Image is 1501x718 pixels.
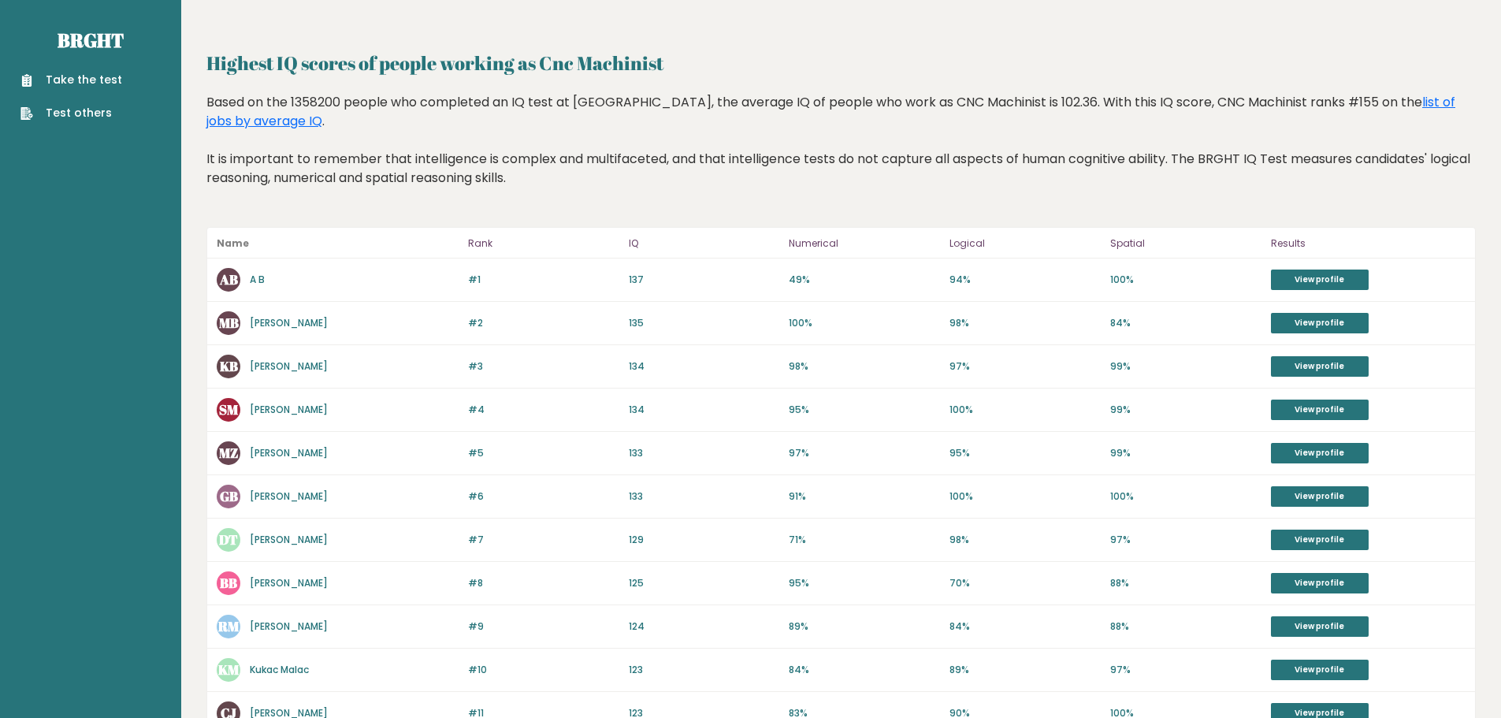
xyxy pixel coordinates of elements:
p: 100% [949,403,1101,417]
a: Kukac Malac [250,663,309,676]
a: list of jobs by average IQ [206,93,1455,130]
a: View profile [1271,573,1369,593]
p: #4 [468,403,619,417]
a: [PERSON_NAME] [250,489,328,503]
p: 134 [629,359,780,374]
p: 137 [629,273,780,287]
a: [PERSON_NAME] [250,533,328,546]
p: #7 [468,533,619,547]
text: KB [220,357,238,375]
p: 100% [789,316,940,330]
p: 95% [789,576,940,590]
p: 95% [949,446,1101,460]
p: 88% [1110,619,1261,634]
text: DT [219,530,238,549]
p: 84% [1110,316,1261,330]
a: View profile [1271,660,1369,680]
a: Take the test [20,72,122,88]
a: [PERSON_NAME] [250,403,328,416]
a: View profile [1271,486,1369,507]
p: 100% [1110,273,1261,287]
p: 97% [789,446,940,460]
a: View profile [1271,443,1369,463]
p: #2 [468,316,619,330]
p: 95% [789,403,940,417]
p: 89% [949,663,1101,677]
p: 94% [949,273,1101,287]
a: [PERSON_NAME] [250,619,328,633]
a: [PERSON_NAME] [250,316,328,329]
div: Based on the 1358200 people who completed an IQ test at [GEOGRAPHIC_DATA], the average IQ of peop... [206,93,1476,211]
p: 98% [949,533,1101,547]
p: #3 [468,359,619,374]
text: RM [217,617,240,635]
p: 91% [789,489,940,504]
p: #8 [468,576,619,590]
text: MB [219,314,239,332]
p: 99% [1110,359,1261,374]
p: 100% [1110,489,1261,504]
p: 70% [949,576,1101,590]
p: 125 [629,576,780,590]
p: 134 [629,403,780,417]
p: Spatial [1110,234,1261,253]
text: AB [219,270,238,288]
text: GB [220,487,238,505]
p: Rank [468,234,619,253]
a: View profile [1271,530,1369,550]
p: #1 [468,273,619,287]
text: KM [218,660,240,679]
p: 135 [629,316,780,330]
a: [PERSON_NAME] [250,446,328,459]
p: #5 [468,446,619,460]
p: 99% [1110,403,1261,417]
p: IQ [629,234,780,253]
p: 84% [789,663,940,677]
text: BB [220,574,237,592]
text: MZ [219,444,238,462]
p: 133 [629,446,780,460]
p: Numerical [789,234,940,253]
a: [PERSON_NAME] [250,359,328,373]
a: A B [250,273,265,286]
a: [PERSON_NAME] [250,576,328,590]
p: 71% [789,533,940,547]
p: Logical [949,234,1101,253]
p: 98% [789,359,940,374]
p: #10 [468,663,619,677]
b: Name [217,236,249,250]
p: 97% [1110,533,1261,547]
a: Test others [20,105,122,121]
p: 124 [629,619,780,634]
p: #6 [468,489,619,504]
p: #9 [468,619,619,634]
a: View profile [1271,356,1369,377]
p: 129 [629,533,780,547]
p: 49% [789,273,940,287]
p: 133 [629,489,780,504]
text: SM [219,400,239,419]
p: 84% [949,619,1101,634]
a: View profile [1271,270,1369,290]
p: 98% [949,316,1101,330]
a: View profile [1271,616,1369,637]
a: View profile [1271,400,1369,420]
a: Brght [58,28,124,53]
p: 97% [1110,663,1261,677]
p: 97% [949,359,1101,374]
a: View profile [1271,313,1369,333]
p: 88% [1110,576,1261,590]
p: Results [1271,234,1466,253]
p: 100% [949,489,1101,504]
p: 123 [629,663,780,677]
p: 89% [789,619,940,634]
p: 99% [1110,446,1261,460]
h2: Highest IQ scores of people working as Cnc Machinist [206,49,1476,77]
